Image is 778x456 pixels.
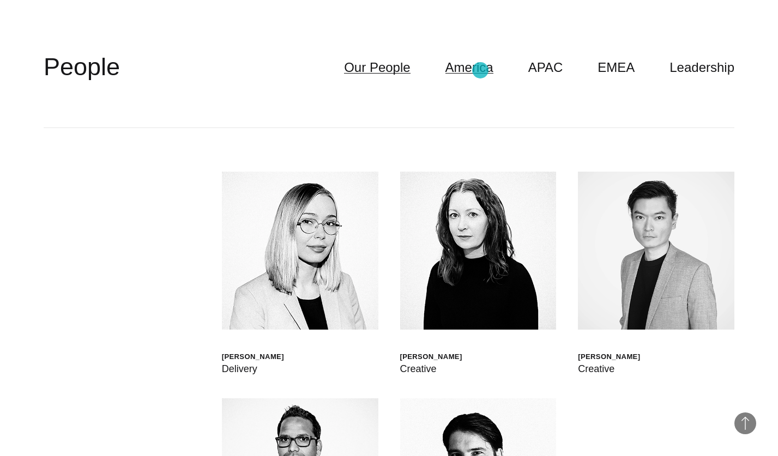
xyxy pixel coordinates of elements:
button: Back to Top [734,412,756,434]
div: [PERSON_NAME] [222,352,284,361]
a: Leadership [670,57,734,78]
div: Creative [578,361,640,376]
img: Daniel Ng [578,172,734,330]
a: America [445,57,493,78]
a: EMEA [598,57,635,78]
div: [PERSON_NAME] [400,352,462,361]
a: Our People [344,57,410,78]
div: Creative [400,361,462,376]
a: APAC [528,57,563,78]
div: Delivery [222,361,284,376]
div: [PERSON_NAME] [578,352,640,361]
img: Jen Higgins [400,172,557,330]
img: Walt Drkula [222,172,378,330]
h2: People [44,51,120,83]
